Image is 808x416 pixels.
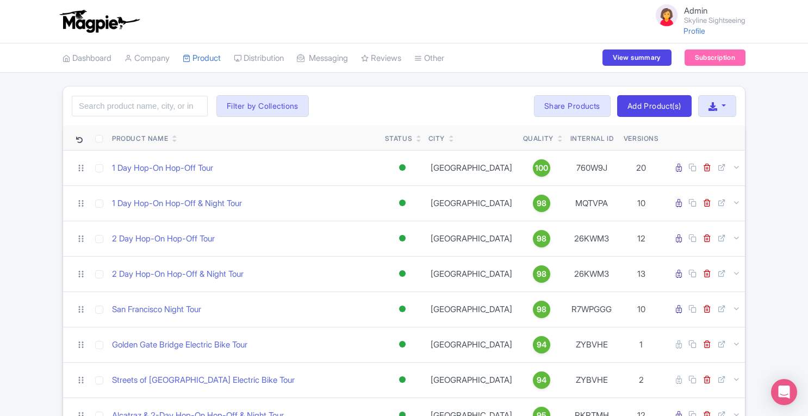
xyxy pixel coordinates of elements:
[523,195,560,212] a: 98
[112,197,242,210] a: 1 Day Hop-On Hop-Off & Night Tour
[639,339,643,350] span: 1
[537,197,546,209] span: 98
[637,304,645,314] span: 10
[654,2,680,28] img: avatar_key_member-9c1dde93af8b07d7383eb8b5fb890c87.png
[397,231,408,246] div: Active
[685,49,745,66] a: Subscription
[564,221,619,256] td: 26KWM3
[385,134,413,144] div: Status
[397,372,408,388] div: Active
[112,134,168,144] div: Product Name
[602,49,671,66] a: View summary
[216,95,309,117] button: Filter by Collections
[428,134,445,144] div: City
[63,44,111,73] a: Dashboard
[564,185,619,221] td: MQTVPA
[523,159,560,177] a: 100
[564,291,619,327] td: R7WPGGG
[684,5,707,16] span: Admin
[183,44,221,73] a: Product
[523,301,560,318] a: 98
[537,339,546,351] span: 94
[523,265,560,283] a: 98
[523,134,554,144] div: Quality
[125,44,170,73] a: Company
[397,301,408,317] div: Active
[636,163,646,173] span: 20
[112,233,215,245] a: 2 Day Hop-On Hop-Off Tour
[537,268,546,280] span: 98
[683,26,705,35] a: Profile
[639,375,644,385] span: 2
[537,374,546,386] span: 94
[564,327,619,362] td: ZYBVHE
[112,303,201,316] a: San Francisco Night Tour
[397,160,408,176] div: Active
[397,337,408,352] div: Active
[424,185,519,221] td: [GEOGRAPHIC_DATA]
[397,266,408,282] div: Active
[424,327,519,362] td: [GEOGRAPHIC_DATA]
[112,162,213,175] a: 1 Day Hop-On Hop-Off Tour
[637,269,645,279] span: 13
[424,362,519,398] td: [GEOGRAPHIC_DATA]
[523,230,560,247] a: 98
[523,336,560,353] a: 94
[112,374,295,387] a: Streets of [GEOGRAPHIC_DATA] Electric Bike Tour
[424,291,519,327] td: [GEOGRAPHIC_DATA]
[57,9,141,33] img: logo-ab69f6fb50320c5b225c76a69d11143b.png
[637,233,645,244] span: 12
[564,362,619,398] td: ZYBVHE
[424,150,519,185] td: [GEOGRAPHIC_DATA]
[537,303,546,315] span: 98
[564,256,619,291] td: 26KWM3
[771,379,797,405] div: Open Intercom Messenger
[72,96,208,116] input: Search product name, city, or interal id
[414,44,444,73] a: Other
[684,17,745,24] small: Skyline Sightseeing
[397,195,408,211] div: Active
[619,126,663,151] th: Versions
[424,256,519,291] td: [GEOGRAPHIC_DATA]
[112,339,247,351] a: Golden Gate Bridge Electric Bike Tour
[617,95,692,117] a: Add Product(s)
[523,371,560,389] a: 94
[535,162,548,174] span: 100
[534,95,611,117] a: Share Products
[112,268,244,281] a: 2 Day Hop-On Hop-Off & Night Tour
[424,221,519,256] td: [GEOGRAPHIC_DATA]
[234,44,284,73] a: Distribution
[564,126,619,151] th: Internal ID
[361,44,401,73] a: Reviews
[647,2,745,28] a: Admin Skyline Sightseeing
[537,233,546,245] span: 98
[637,198,645,208] span: 10
[297,44,348,73] a: Messaging
[564,150,619,185] td: 760W9J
